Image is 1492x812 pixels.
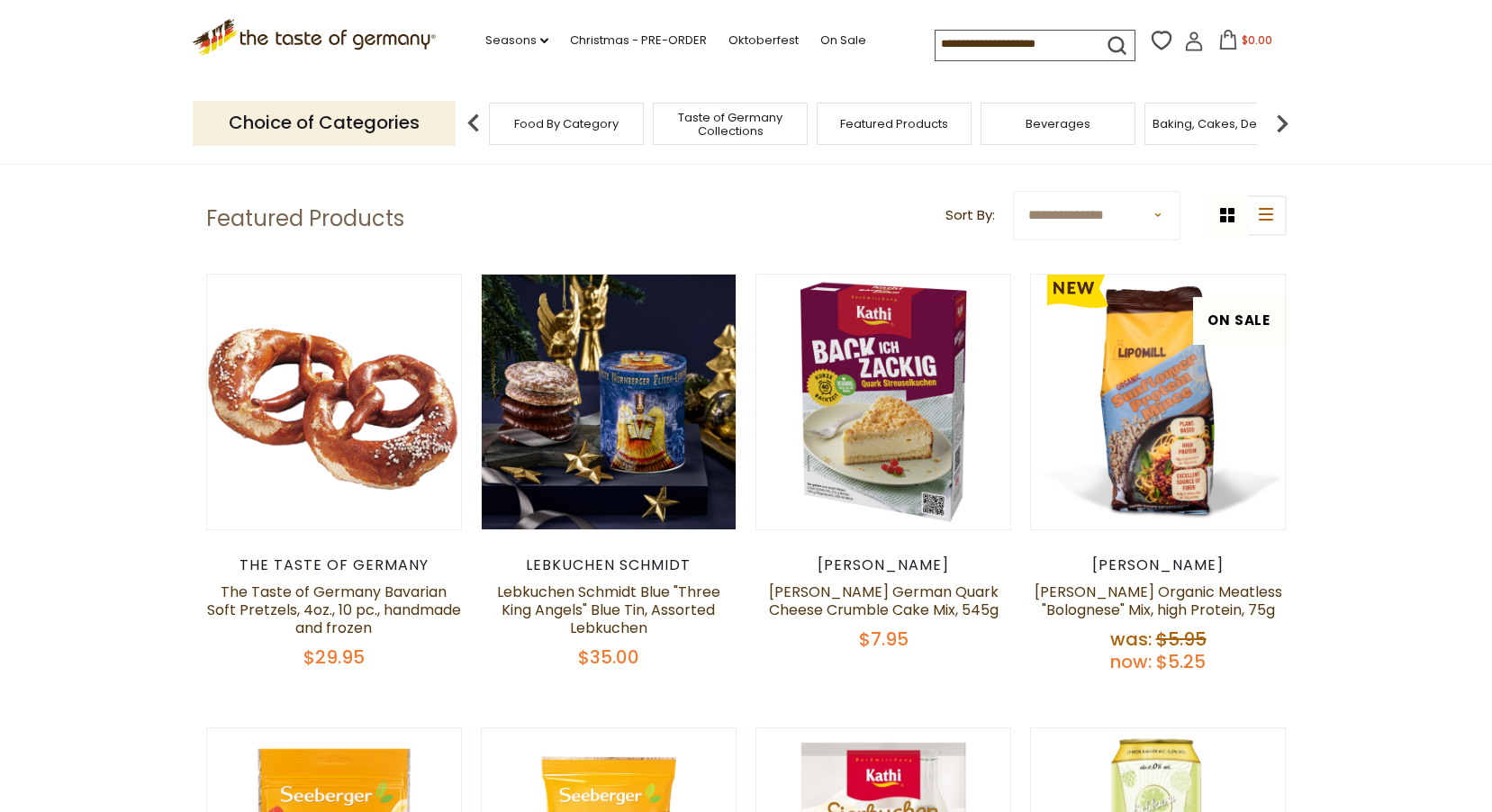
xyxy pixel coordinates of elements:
a: Beverages [1026,117,1090,131]
div: Lebkuchen Schmidt [481,556,737,574]
a: On Sale [820,31,866,50]
label: Now: [1110,649,1152,674]
img: Kathi German Quark Cheese Crumble Cake Mix, 545g [756,275,1011,529]
img: Lebkuchen Schmidt Blue "Three King Angels" Blue Tin, Assorted Lebkuchen [482,275,737,529]
label: Sort By: [945,204,995,227]
a: Oktoberfest [728,31,799,50]
label: Was: [1110,627,1152,652]
a: Seasons [485,31,548,50]
div: [PERSON_NAME] [1030,556,1287,574]
p: Choice of Categories [193,101,456,145]
a: Featured Products [840,117,948,131]
img: The Taste of Germany Bavarian Soft Pretzels, 4oz., 10 pc., handmade and frozen [207,275,462,529]
span: $5.95 [1156,627,1207,652]
a: [PERSON_NAME] German Quark Cheese Crumble Cake Mix, 545g [769,582,999,620]
img: next arrow [1264,105,1300,141]
span: $35.00 [578,645,639,670]
h1: Featured Products [206,205,404,232]
span: $5.25 [1156,649,1206,674]
a: Christmas - PRE-ORDER [570,31,707,50]
img: previous arrow [456,105,492,141]
a: The Taste of Germany Bavarian Soft Pretzels, 4oz., 10 pc., handmade and frozen [207,582,461,638]
div: [PERSON_NAME] [755,556,1012,574]
button: $0.00 [1207,30,1284,57]
a: Food By Category [514,117,619,131]
div: The Taste of Germany [206,556,463,574]
a: Lebkuchen Schmidt Blue "Three King Angels" Blue Tin, Assorted Lebkuchen [497,582,720,638]
span: $29.95 [303,645,365,670]
span: $0.00 [1242,32,1272,48]
a: Taste of Germany Collections [658,111,802,138]
a: [PERSON_NAME] Organic Meatless "Bolognese" Mix, high Protein, 75g [1035,582,1282,620]
img: Lamotte Organic Meatless "Bolognese" Mix, high Protein, 75g [1031,275,1286,529]
a: Baking, Cakes, Desserts [1153,117,1292,131]
span: $7.95 [859,627,909,652]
